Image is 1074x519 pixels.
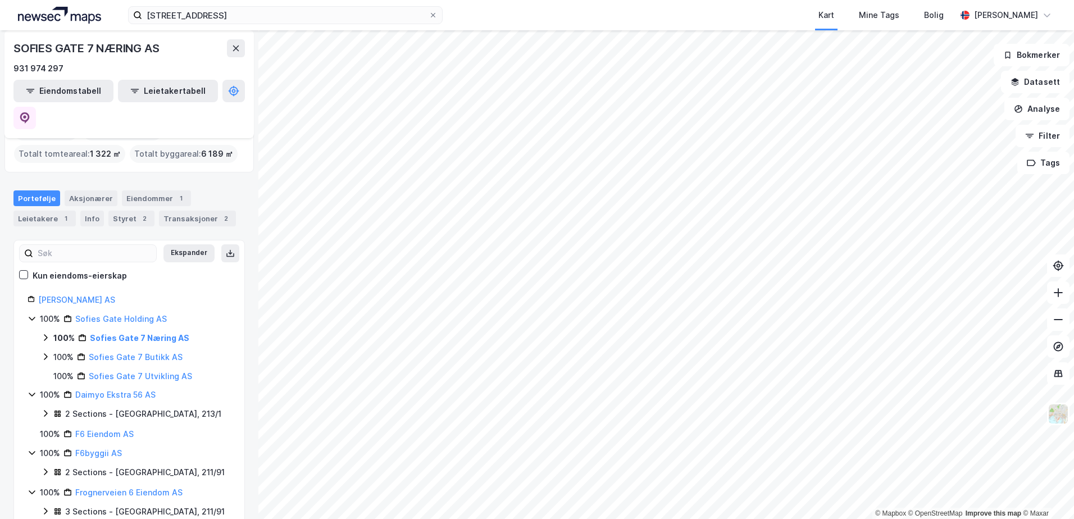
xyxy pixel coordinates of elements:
[75,314,167,324] a: Sofies Gate Holding AS
[122,190,191,206] div: Eiendommer
[220,213,231,224] div: 2
[13,39,161,57] div: SOFIES GATE 7 NÆRING AS
[1004,98,1070,120] button: Analyse
[142,7,429,24] input: Søk på adresse, matrikkel, gårdeiere, leietakere eller personer
[75,448,122,458] a: F6byggii AS
[14,145,125,163] div: Totalt tomteareal :
[130,145,238,163] div: Totalt byggareal :
[1017,152,1070,174] button: Tags
[65,505,225,518] div: 3 Sections - [GEOGRAPHIC_DATA], 211/91
[201,147,233,161] span: 6 189 ㎡
[13,190,60,206] div: Portefølje
[974,8,1038,22] div: [PERSON_NAME]
[1001,71,1070,93] button: Datasett
[175,193,186,204] div: 1
[80,211,104,226] div: Info
[163,244,215,262] button: Ekspander
[908,509,963,517] a: OpenStreetMap
[75,429,134,439] a: F6 Eiendom AS
[65,466,225,479] div: 2 Sections - [GEOGRAPHIC_DATA], 211/91
[75,390,156,399] a: Daimyo Ekstra 56 AS
[65,407,221,421] div: 2 Sections - [GEOGRAPHIC_DATA], 213/1
[75,488,183,497] a: Frognerveien 6 Eiendom AS
[40,427,60,441] div: 100%
[13,211,76,226] div: Leietakere
[108,211,154,226] div: Styret
[33,269,127,283] div: Kun eiendoms-eierskap
[40,486,60,499] div: 100%
[65,190,117,206] div: Aksjonærer
[1016,125,1070,147] button: Filter
[118,80,218,102] button: Leietakertabell
[53,331,75,345] div: 100%
[1018,465,1074,519] iframe: Chat Widget
[994,44,1070,66] button: Bokmerker
[40,388,60,402] div: 100%
[90,333,189,343] a: Sofies Gate 7 Næring AS
[159,211,236,226] div: Transaksjoner
[40,447,60,460] div: 100%
[818,8,834,22] div: Kart
[60,213,71,224] div: 1
[13,62,63,75] div: 931 974 297
[966,509,1021,517] a: Improve this map
[89,371,192,381] a: Sofies Gate 7 Utvikling AS
[139,213,150,224] div: 2
[53,350,74,364] div: 100%
[859,8,899,22] div: Mine Tags
[90,147,121,161] span: 1 322 ㎡
[924,8,944,22] div: Bolig
[38,295,115,304] a: [PERSON_NAME] AS
[89,352,183,362] a: Sofies Gate 7 Butikk AS
[40,312,60,326] div: 100%
[18,7,101,24] img: logo.a4113a55bc3d86da70a041830d287a7e.svg
[53,370,74,383] div: 100%
[1048,403,1069,425] img: Z
[875,509,906,517] a: Mapbox
[33,245,156,262] input: Søk
[13,80,113,102] button: Eiendomstabell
